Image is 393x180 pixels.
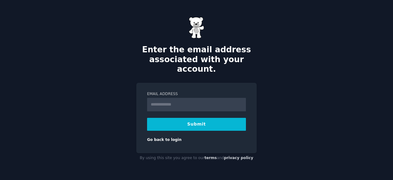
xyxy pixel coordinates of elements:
[189,17,204,38] img: Gummy Bear
[147,118,246,131] button: Submit
[136,153,257,163] div: By using this site you agree to our and
[204,156,217,160] a: terms
[136,45,257,74] h2: Enter the email address associated with your account.
[224,156,253,160] a: privacy policy
[147,138,181,142] a: Go back to login
[147,91,246,97] label: Email Address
